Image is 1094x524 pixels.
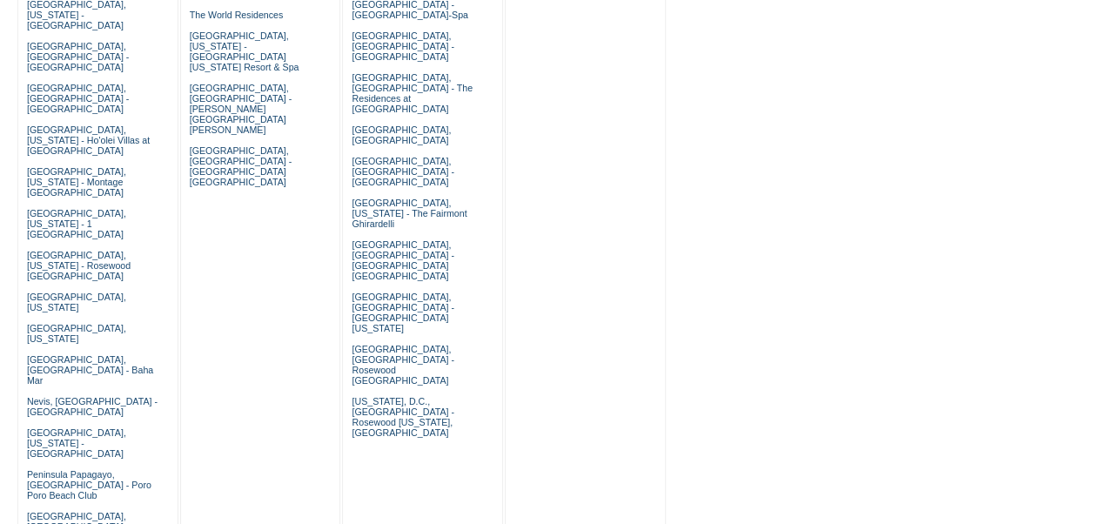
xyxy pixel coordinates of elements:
a: [GEOGRAPHIC_DATA], [GEOGRAPHIC_DATA] - Baha Mar [27,354,153,386]
a: [GEOGRAPHIC_DATA], [GEOGRAPHIC_DATA] - [PERSON_NAME][GEOGRAPHIC_DATA][PERSON_NAME] [190,83,292,135]
a: [GEOGRAPHIC_DATA], [US_STATE] - 1 [GEOGRAPHIC_DATA] [27,208,126,239]
a: [GEOGRAPHIC_DATA], [US_STATE] - Rosewood [GEOGRAPHIC_DATA] [27,250,131,281]
a: [GEOGRAPHIC_DATA], [GEOGRAPHIC_DATA] - Rosewood [GEOGRAPHIC_DATA] [352,344,453,386]
a: [GEOGRAPHIC_DATA], [GEOGRAPHIC_DATA] - [GEOGRAPHIC_DATA] [27,41,129,72]
a: [GEOGRAPHIC_DATA], [US_STATE] [27,292,126,312]
a: [GEOGRAPHIC_DATA], [US_STATE] - [GEOGRAPHIC_DATA] [27,427,126,459]
a: [GEOGRAPHIC_DATA], [US_STATE] - Ho'olei Villas at [GEOGRAPHIC_DATA] [27,124,150,156]
a: [US_STATE], D.C., [GEOGRAPHIC_DATA] - Rosewood [US_STATE], [GEOGRAPHIC_DATA] [352,396,453,438]
a: The World Residences [190,10,284,20]
a: [GEOGRAPHIC_DATA], [GEOGRAPHIC_DATA] - The Residences at [GEOGRAPHIC_DATA] [352,72,473,114]
a: [GEOGRAPHIC_DATA], [GEOGRAPHIC_DATA] [352,124,451,145]
a: [GEOGRAPHIC_DATA], [US_STATE] [27,323,126,344]
a: [GEOGRAPHIC_DATA], [GEOGRAPHIC_DATA] - [GEOGRAPHIC_DATA] [27,83,129,114]
a: [GEOGRAPHIC_DATA], [US_STATE] - The Fairmont Ghirardelli [352,198,466,229]
a: [GEOGRAPHIC_DATA], [GEOGRAPHIC_DATA] - [GEOGRAPHIC_DATA] [US_STATE] [352,292,453,333]
a: [GEOGRAPHIC_DATA], [GEOGRAPHIC_DATA] - [GEOGRAPHIC_DATA] [352,30,453,62]
a: Nevis, [GEOGRAPHIC_DATA] - [GEOGRAPHIC_DATA] [27,396,158,417]
a: [GEOGRAPHIC_DATA], [GEOGRAPHIC_DATA] - [GEOGRAPHIC_DATA] [GEOGRAPHIC_DATA] [190,145,292,187]
a: Peninsula Papagayo, [GEOGRAPHIC_DATA] - Poro Poro Beach Club [27,469,151,500]
a: [GEOGRAPHIC_DATA], [GEOGRAPHIC_DATA] - [GEOGRAPHIC_DATA] [352,156,453,187]
a: [GEOGRAPHIC_DATA], [US_STATE] - Montage [GEOGRAPHIC_DATA] [27,166,126,198]
a: [GEOGRAPHIC_DATA], [GEOGRAPHIC_DATA] - [GEOGRAPHIC_DATA] [GEOGRAPHIC_DATA] [352,239,453,281]
a: [GEOGRAPHIC_DATA], [US_STATE] - [GEOGRAPHIC_DATA] [US_STATE] Resort & Spa [190,30,299,72]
